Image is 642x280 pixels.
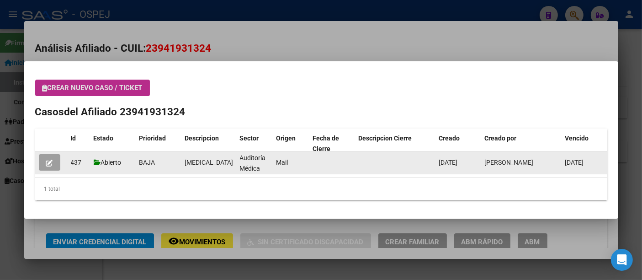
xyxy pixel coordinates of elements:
span: Creado [439,135,460,142]
datatable-header-cell: Descripcion Cierre [355,129,435,159]
button: Crear nuevo caso / ticket [35,80,150,96]
datatable-header-cell: Creado [435,129,481,159]
span: Vencido [565,135,589,142]
h2: Casos [35,104,607,120]
span: [DATE] [565,159,584,166]
span: Abierto [94,159,122,166]
span: Descripcion Cierre [359,135,412,142]
span: Sector [240,135,259,142]
datatable-header-cell: Estado [90,129,136,159]
span: [MEDICAL_DATA] [185,159,233,166]
span: Origen [276,135,296,142]
div: Open Intercom Messenger [611,249,633,271]
span: [PERSON_NAME] [485,159,534,166]
datatable-header-cell: Descripcion [181,129,236,159]
datatable-header-cell: Prioridad [136,129,181,159]
span: Crear nuevo caso / ticket [42,84,143,92]
div: 1 total [35,178,607,200]
datatable-header-cell: Creado por [481,129,562,159]
span: Prioridad [139,135,166,142]
span: Creado por [485,135,517,142]
datatable-header-cell: Sector [236,129,273,159]
datatable-header-cell: Fecha de Cierre [309,129,355,159]
span: [DATE] [439,159,458,166]
datatable-header-cell: Id [67,129,90,159]
span: Id [71,135,76,142]
datatable-header-cell: Vencido [562,129,607,159]
span: BAJA [139,159,155,166]
span: Estado [94,135,114,142]
span: del Afiliado 23941931324 [64,106,186,118]
span: 437 [71,159,82,166]
datatable-header-cell: Origen [273,129,309,159]
span: Descripcion [185,135,219,142]
span: Mail [276,159,288,166]
span: Fecha de Cierre [313,135,340,152]
span: Auditoría Médica [240,154,266,172]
